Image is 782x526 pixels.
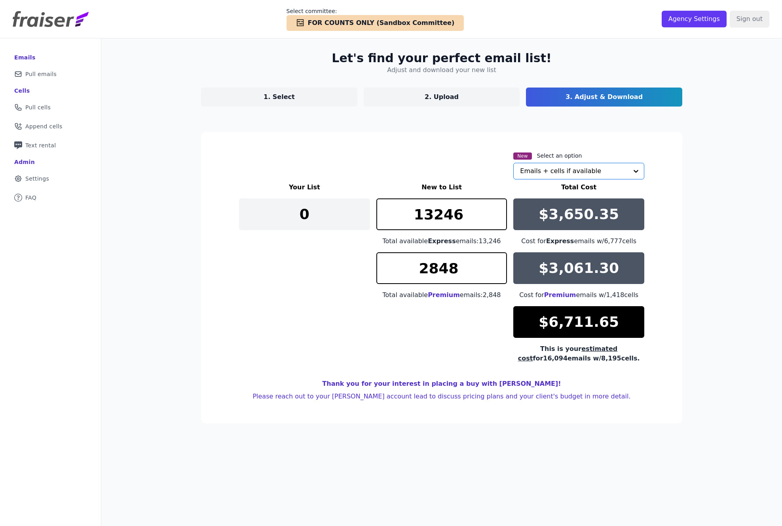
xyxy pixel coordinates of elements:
[25,103,51,111] span: Pull cells
[308,18,455,28] span: FOR COUNTS ONLY (Sandbox Committee)
[513,290,644,300] div: Cost for emails w/ 1,418 cells
[513,183,644,192] h3: Total Cost
[6,189,95,206] a: FAQ
[6,118,95,135] a: Append cells
[201,88,357,107] a: 1. Select
[6,137,95,154] a: Text rental
[25,70,57,78] span: Pull emails
[566,92,643,102] p: 3. Adjust & Download
[428,237,456,245] span: Express
[6,99,95,116] a: Pull cells
[364,88,520,107] a: 2. Upload
[25,175,49,183] span: Settings
[376,183,507,192] h3: New to List
[513,344,644,363] div: This is your for 16,094 emails w/ 8,195 cells.
[322,379,561,389] h4: Thank you for your interest in placing a buy with [PERSON_NAME]!
[539,206,619,222] p: $3,650.35
[428,291,460,299] span: Premium
[25,122,63,130] span: Append cells
[376,290,507,300] div: Total available emails: 2,848
[544,291,576,299] span: Premium
[376,236,507,246] div: Total available emails: 13,246
[239,183,370,192] h3: Your List
[546,237,574,245] span: Express
[287,7,464,15] p: Select committee:
[6,170,95,187] a: Settings
[537,152,582,160] label: Select an option
[425,92,459,102] p: 2. Upload
[13,11,89,27] img: Fraiser Logo
[730,11,769,27] input: Sign out
[513,152,531,160] span: New
[332,51,551,65] h2: Let's find your perfect email list!
[526,88,682,107] a: 3. Adjust & Download
[25,194,36,202] span: FAQ
[662,11,727,27] input: Agency Settings
[25,141,56,149] span: Text rental
[539,260,619,276] p: $3,061.30
[539,314,619,330] p: $6,711.65
[300,206,309,222] p: 0
[14,158,35,166] div: Admin
[14,53,36,61] div: Emails
[513,236,644,246] div: Cost for emails w/ 6,777 cells
[264,92,295,102] p: 1. Select
[252,392,630,401] h4: Please reach out to your [PERSON_NAME] account lead to discuss pricing plans and your client's bu...
[387,65,496,75] h4: Adjust and download your new list
[6,65,95,83] a: Pull emails
[14,87,30,95] div: Cells
[287,7,464,31] a: Select committee: FOR COUNTS ONLY (Sandbox Committee)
